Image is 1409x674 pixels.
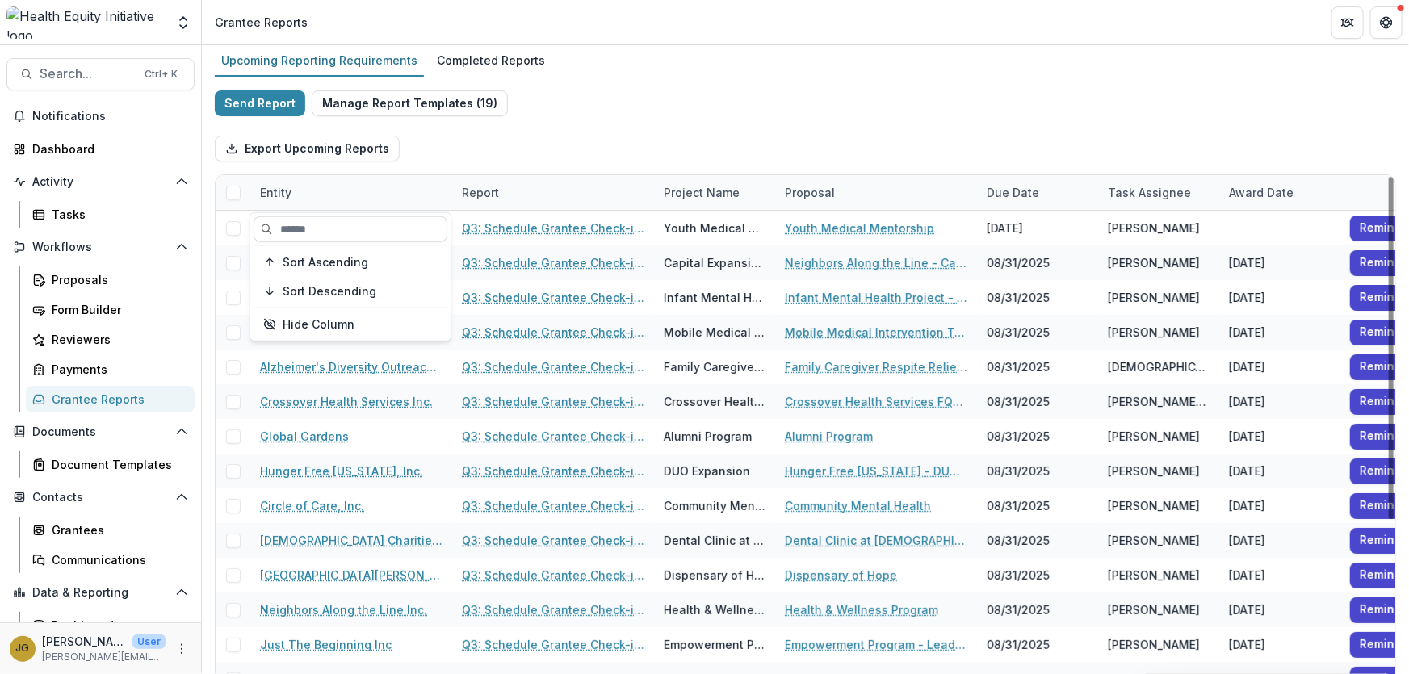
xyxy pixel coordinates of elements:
button: Get Help [1370,6,1403,39]
div: Task Assignee [1098,175,1219,210]
div: [PERSON_NAME] [1108,220,1200,237]
a: [GEOGRAPHIC_DATA][PERSON_NAME] , Inc. [260,567,442,584]
div: 08/31/2025 [977,315,1098,350]
button: Open entity switcher [172,6,195,39]
p: [PERSON_NAME][EMAIL_ADDRESS][PERSON_NAME][DATE][DOMAIN_NAME] [42,650,166,664]
a: Q3: Schedule Grantee Check-in with [PERSON_NAME] [462,358,644,375]
a: Q3: Schedule Grantee Check-in with [PERSON_NAME] [462,289,644,306]
a: Proposals [26,266,195,293]
a: Tasks [26,201,195,228]
div: Due Date [977,175,1098,210]
div: Mobile Medical Intervention Team (MMIT) [664,324,765,341]
a: Global Gardens [260,428,349,445]
div: Crossover Health Services FQHC Project [664,393,765,410]
div: Proposals [52,271,182,288]
span: Notifications [32,110,188,123]
nav: breadcrumb [208,10,314,34]
button: Open Workflows [6,234,195,260]
a: Infant Mental Health Project - [GEOGRAPHIC_DATA] [785,289,967,306]
a: Q3: Schedule Grantee Check-in with [PERSON_NAME] [462,428,644,445]
div: [PERSON_NAME] [1108,601,1200,618]
p: [PERSON_NAME] [42,633,126,650]
div: Dental Clinic at [DEMOGRAPHIC_DATA] Charities [664,532,765,549]
div: Community Mental Health [664,497,765,514]
div: [DATE] [1229,254,1265,271]
div: Due Date [977,184,1049,201]
div: Award Date [1219,184,1303,201]
div: [PERSON_NAME] [1108,324,1200,341]
span: Workflows [32,241,169,254]
div: [PERSON_NAME] [PERSON_NAME] D.O. [1108,393,1210,410]
div: Jenna Grant [16,643,30,654]
div: [DATE] [1229,567,1265,584]
a: Form Builder [26,296,195,323]
a: Community Mental Health [785,497,931,514]
div: [PERSON_NAME] [1108,289,1200,306]
div: Youth Medical Mentorship [664,220,765,237]
a: Hunger Free [US_STATE] - DUO Expansion - 8624070 - [DATE] [785,463,967,479]
a: Just The Beginning Inc [260,636,392,653]
span: Search... [40,66,135,82]
a: Q3: Schedule Grantee Check-in with [PERSON_NAME] [462,254,644,271]
div: [DATE] [1229,463,1265,479]
button: Open Activity [6,169,195,195]
button: Open Data & Reporting [6,580,195,605]
div: Form Builder [52,301,182,318]
button: Open Contacts [6,484,195,510]
a: Dashboard [6,136,195,162]
div: Capital Expansion & Renovation [664,254,765,271]
div: [DATE] [1229,324,1265,341]
div: Report [452,175,654,210]
a: Crossover Health Services FQHC Project [785,393,967,410]
div: 08/31/2025 [977,558,1098,592]
div: Empowerment Program - Leadership Development [664,636,765,653]
div: Payments [52,361,182,378]
a: Communications [26,546,195,573]
a: Dashboard [26,612,195,638]
button: Sort Descending [254,278,447,304]
a: Q3: Schedule Grantee Check-in with [PERSON_NAME] [462,497,644,514]
a: Q3: Schedule Grantee Check-in with [PERSON_NAME] [462,636,644,653]
a: Grantee Reports [26,386,195,412]
a: Alumni Program [785,428,873,445]
div: Reviewers [52,331,182,348]
a: Grantees [26,517,195,543]
a: Payments [26,356,195,383]
div: Grantees [52,521,182,538]
a: Completed Reports [430,45,551,77]
a: Q3: Schedule Grantee Check-in with [PERSON_NAME] [462,567,644,584]
div: 08/31/2025 [977,350,1098,384]
button: Notifications [6,103,195,129]
button: Open Documents [6,419,195,445]
div: Proposal [775,184,845,201]
span: Contacts [32,491,169,504]
div: Task Assignee [1098,184,1201,201]
div: [PERSON_NAME] [1108,254,1200,271]
div: [PERSON_NAME] [1108,532,1200,549]
div: Dashboard [32,140,182,157]
button: Partners [1331,6,1364,39]
div: [PERSON_NAME] [1108,636,1200,653]
div: Proposal [775,175,977,210]
a: Reviewers [26,326,195,353]
div: Family Caregiver Respite Relief Program [664,358,765,375]
div: 08/31/2025 [977,419,1098,454]
div: Health & Wellness Program [664,601,765,618]
a: Q3: Schedule Grantee Check-in with [PERSON_NAME] [462,601,644,618]
span: Documents [32,425,169,439]
a: Dental Clinic at [DEMOGRAPHIC_DATA] Charities [785,532,967,549]
a: Youth Medical Mentorship [785,220,934,237]
a: Upcoming Reporting Requirements [215,45,424,77]
div: [DATE] [977,211,1098,245]
button: Sort Ascending [254,249,447,275]
div: [DATE] [1229,532,1265,549]
div: Report [452,184,509,201]
div: Entity [250,175,452,210]
div: [PERSON_NAME] [1108,463,1200,479]
a: Circle of Care, Inc. [260,497,364,514]
div: Project Name [654,175,775,210]
div: Dashboard [52,617,182,634]
a: Empowerment Program - Leadership Development [785,636,967,653]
